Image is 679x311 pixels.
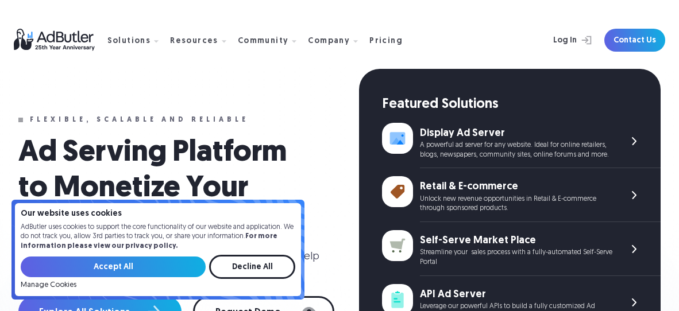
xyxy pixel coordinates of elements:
div: Display Ad Server [420,126,612,141]
a: Pricing [369,35,412,45]
a: Self-Serve Market Place Streamline your sales process with a fully-automated Self-Serve Portal [382,222,661,276]
div: Flexible, scalable and reliable [30,116,249,124]
div: A powerful ad server for any website. Ideal for online retailers, blogs, newspapers, community si... [420,141,612,160]
a: Display Ad Server A powerful ad server for any website. Ideal for online retailers, blogs, newspa... [382,115,661,169]
div: Community [238,37,289,45]
div: Retail & E-commerce [420,180,612,194]
div: Resources [170,37,218,45]
input: Decline All [209,255,295,279]
div: Unlock new revenue opportunities in Retail & E-commerce through sponsored products. [420,195,612,214]
div: Company [308,37,350,45]
a: Retail & E-commerce Unlock new revenue opportunities in Retail & E-commerce through sponsored pro... [382,168,661,222]
a: Contact Us [604,29,665,52]
div: API Ad Server [420,287,612,302]
a: Manage Cookies [21,281,76,289]
div: Self-Serve Market Place [420,234,612,248]
p: AdButler uses cookies to support the core functionality of our website and application. We do not... [21,223,295,251]
div: Streamline your sales process with a fully-automated Self-Serve Portal [420,248,612,267]
div: Solutions [107,37,151,45]
div: Featured Solutions [382,95,661,115]
div: Pricing [369,37,403,45]
h4: Our website uses cookies [21,210,295,218]
h1: Ad Serving Platform to Monetize Your Digital Properties [18,135,317,243]
a: Log In [523,29,597,52]
input: Accept All [21,256,206,277]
